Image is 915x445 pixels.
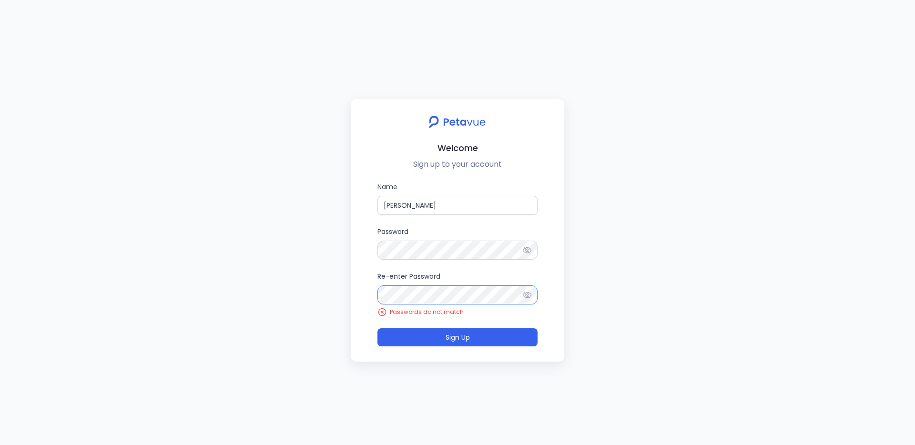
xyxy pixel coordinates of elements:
[377,182,538,215] label: Name
[358,141,557,155] h2: Welcome
[377,196,538,215] input: Name
[446,333,470,342] span: Sign Up
[423,111,492,133] img: petavue logo
[358,159,557,170] p: Sign up to your account
[377,271,538,304] label: Re-enter Password
[377,241,538,260] input: Password
[390,308,464,316] span: Passwords do not match
[377,226,538,260] label: Password
[377,285,538,304] input: Re-enter Password
[377,328,538,346] button: Sign Up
